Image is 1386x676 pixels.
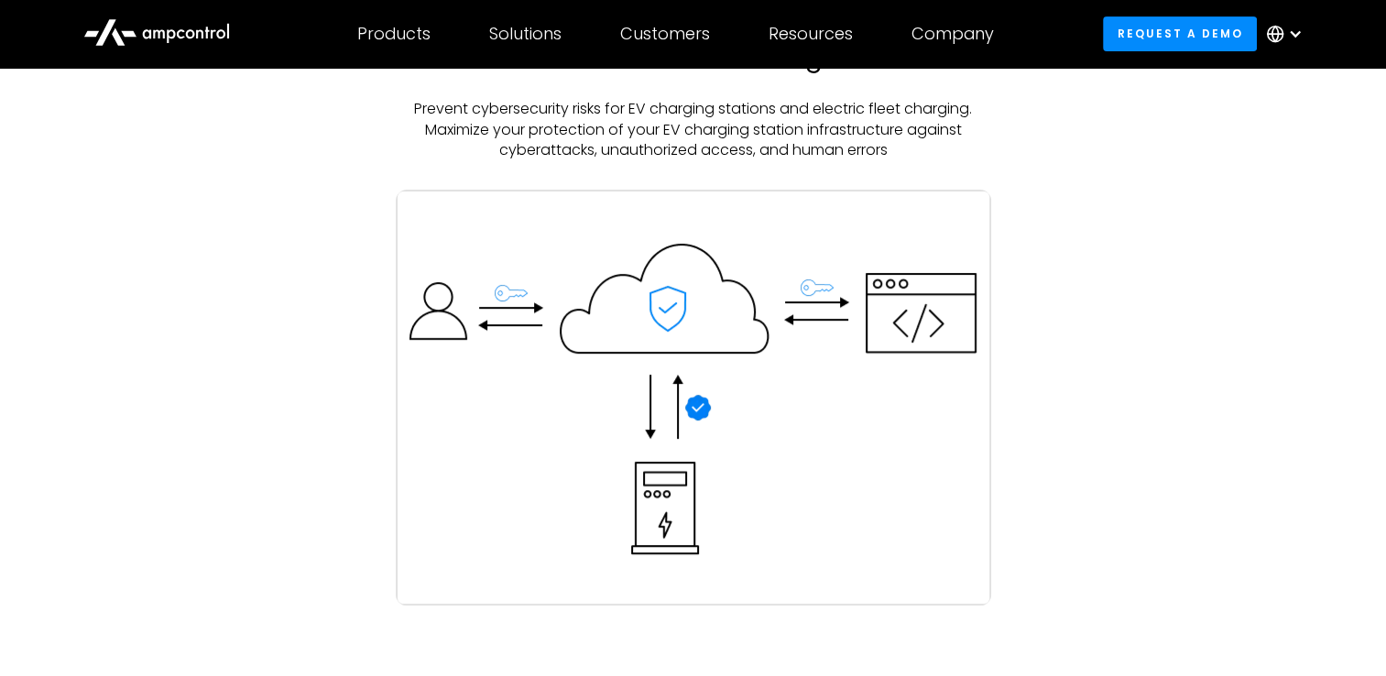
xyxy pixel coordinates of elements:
[1103,16,1257,50] a: Request a demo
[620,24,710,44] div: Customers
[769,24,853,44] div: Resources
[911,24,994,44] div: Company
[357,24,431,44] div: Products
[398,99,989,160] p: Prevent cybersecurity risks for EV charging stations and electric fleet charging. Maximize your p...
[396,190,991,605] img: Ampcontrol Cybersecurity for EV charging and electric fleets
[489,24,562,44] div: Solutions
[398,12,989,73] h2: EV Charging Cybersecurity Establishes Secure Connections to Charge Points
